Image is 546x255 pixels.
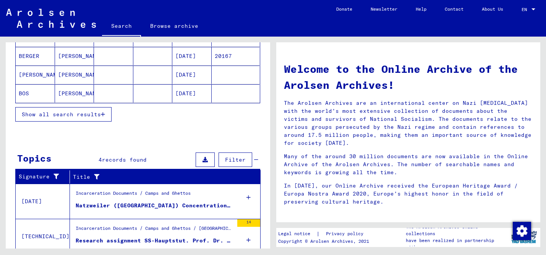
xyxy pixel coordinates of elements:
[141,17,207,35] a: Browse archive
[278,230,373,238] div: |
[55,84,94,103] mat-cell: [PERSON_NAME]
[225,156,246,163] span: Filter
[73,173,241,181] div: Title
[15,107,112,122] button: Show all search results
[16,219,70,254] td: [TECHNICAL_ID]
[73,171,251,183] div: Title
[76,202,233,210] div: Natzweiler ([GEOGRAPHIC_DATA]) Concentration Camp
[406,237,507,251] p: have been realized in partnership with
[76,225,233,236] div: Incarceration Documents / Camps and Ghettos / [GEOGRAPHIC_DATA] ([GEOGRAPHIC_DATA]) Concentration...
[212,47,260,65] mat-cell: 20167
[237,219,260,227] div: 14
[172,84,212,103] mat-cell: [DATE]
[19,173,60,181] div: Signature
[102,17,141,37] a: Search
[102,156,147,163] span: records found
[55,66,94,84] mat-cell: [PERSON_NAME]
[172,47,212,65] mat-cell: [DATE]
[99,156,102,163] span: 4
[406,223,507,237] p: The Arolsen Archives online collections
[172,66,212,84] mat-cell: [DATE]
[284,182,533,206] p: In [DATE], our Online Archive received the European Heritage Award / Europa Nostra Award 2020, Eu...
[284,61,533,93] h1: Welcome to the Online Archive of the Arolsen Archives!
[510,228,538,247] img: yv_logo.png
[513,222,531,240] img: Change consent
[522,7,530,12] span: EN
[16,47,55,65] mat-cell: BERGER
[278,238,373,245] p: Copyright © Arolsen Archives, 2021
[16,84,55,103] mat-cell: BOS
[284,152,533,176] p: Many of the around 30 million documents are now available in the Online Archive of the Arolsen Ar...
[219,152,252,167] button: Filter
[76,237,233,245] div: Research assignment SS-Hauptstut. Prof. Dr. Hirt, [GEOGRAPHIC_DATA], in the Institut für wehrwiss...
[22,111,101,118] span: Show all search results
[6,9,96,28] img: Arolsen_neg.svg
[284,99,533,147] p: The Arolsen Archives are an international center on Nazi [MEDICAL_DATA] with the world’s most ext...
[55,47,94,65] mat-cell: [PERSON_NAME]
[19,171,70,183] div: Signature
[76,190,191,200] div: Incarceration Documents / Camps and Ghettos
[320,230,373,238] a: Privacy policy
[17,151,52,165] div: Topics
[278,230,316,238] a: Legal notice
[16,66,55,84] mat-cell: [PERSON_NAME]
[16,184,70,219] td: [DATE]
